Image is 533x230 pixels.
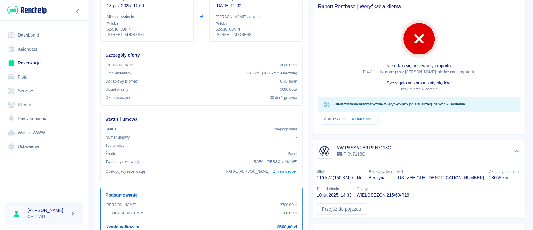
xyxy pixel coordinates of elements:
a: Ustawienia [5,140,83,154]
p: Rodzaj paliwa [368,169,392,175]
a: Przejdź do pojazdu [317,203,366,215]
h6: Szczegóły oferty [106,52,297,59]
h6: Status i umowa [106,116,297,123]
p: [STREET_ADDRESS] [107,32,187,38]
p: RAFAŁ [PERSON_NAME] [226,169,269,174]
p: Aktualny przebieg [489,169,519,175]
p: CARFAR [27,213,67,220]
p: 28655 km [489,175,519,181]
p: Panel [288,151,297,156]
img: Image [318,145,331,157]
img: Renthelp logo [7,5,47,15]
a: Kalendarz [5,42,83,56]
p: 62-510 , KONIN [107,27,187,32]
button: Zwiń nawigację [73,7,83,15]
p: [DATE] 11:00 [216,3,296,9]
p: Polska [107,21,187,27]
p: Dodatkowy kilometr [106,79,138,84]
button: Zmień osobę [272,167,297,176]
p: Obsługujący rezerwację [106,169,145,174]
p: Opony [357,186,409,192]
p: Silnik [317,169,364,175]
p: Powód: odrzucone przez [PERSON_NAME]: błędne dane zapytania [318,69,521,75]
p: Polska [216,21,296,27]
button: Zweryfikuj ponownie [321,115,379,124]
p: 3700,00 zł [280,202,297,208]
a: Dashboard [5,28,83,42]
p: PKN7118G [337,151,391,157]
p: 2000,00 zł [280,62,297,68]
p: [PERSON_NAME] [106,62,136,68]
a: Klienci [5,98,83,112]
p: Numer umowy [106,135,130,140]
p: 3000 km [246,70,297,76]
p: Żrodło [106,151,116,156]
p: Status [106,126,116,132]
a: Rezerwacje [5,56,83,70]
p: [STREET_ADDRESS] [216,32,296,38]
span: Raport Rentbase | Weryfikacja klienta [318,3,521,10]
a: Powiadomienia [5,112,83,126]
p: Typ umowy [106,143,124,148]
p: [PERSON_NAME] [106,202,136,208]
a: Flota [5,70,83,84]
p: - [296,143,297,148]
h6: Podsumowanie [106,192,297,198]
span: Brak miasta w adresie [401,87,437,91]
p: WIELOSEZON 215/60/R16 [357,192,409,198]
div: Klient zostanie automatycznie zweryfikowany po aktualizacji danych w systemie. [334,99,466,110]
a: Serwisy [5,84,83,98]
p: 30 dni 1 godzina [270,95,297,100]
p: - [296,135,297,140]
p: 10 lut 2025, 14:33 [317,192,352,198]
h6: VW PASSAT B9 PKN7118G [337,145,391,151]
p: Nie udało się przetworzyć raportu. [318,63,521,69]
p: VIN [397,169,484,175]
p: Tworzący rezerwację [106,159,140,165]
h6: [PERSON_NAME] [27,207,67,213]
p: 13 paź 2025, 11:00 [107,3,187,9]
p: Miejsce wydania [107,14,187,20]
p: 110 kW (150 KM) / - Nm [317,175,364,181]
p: Data dodania [317,186,352,192]
span: ( 3000 km miesięcznie ) [262,71,297,75]
p: - 200,00 zł [281,210,297,216]
p: Niepodpisana [274,126,297,132]
p: 0,98 zł /km [280,79,297,84]
p: Udział własny [106,87,128,92]
a: Renthelp logo [5,5,47,15]
p: Okres wynajmu [106,95,131,100]
p: [US_VEHICLE_IDENTIFICATION_NUMBER] [397,175,484,181]
p: Limit kilometrów [106,70,132,76]
p: [GEOGRAPHIC_DATA] [106,210,144,216]
p: [PERSON_NAME] odbioru [216,14,296,20]
p: Benzyna [368,175,392,181]
p: 62-510 , KONIN [216,27,296,32]
a: Widget WWW [5,126,83,140]
button: Ukryj szczegóły [511,147,522,156]
p: Szczegółowe komunikaty błędów: [318,80,521,86]
p: RAFAŁ [PERSON_NAME] [254,159,297,165]
p: 5000,00 zł [280,87,297,92]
